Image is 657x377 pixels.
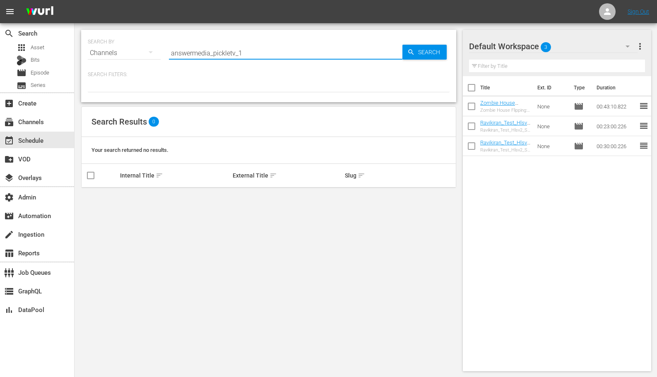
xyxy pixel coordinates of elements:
[574,141,584,151] span: Episode
[480,127,531,133] div: Ravikiran_Test_Hlsv2_Seg
[4,98,14,108] span: Create
[534,136,570,156] td: None
[4,230,14,240] span: Ingestion
[4,305,14,315] span: DataPool
[639,101,649,111] span: reorder
[4,192,14,202] span: Admin
[156,172,163,179] span: sort
[17,81,26,91] span: Series
[480,147,531,153] div: Ravikiran_Test_Hlsv2_Seg_30mins_Duration
[639,141,649,151] span: reorder
[574,121,584,131] span: Episode
[469,35,638,58] div: Default Workspace
[120,170,230,180] div: Internal Title
[31,56,40,64] span: Bits
[17,68,26,78] span: Episode
[480,76,532,99] th: Title
[233,170,342,180] div: External Title
[345,170,455,180] div: Slug
[17,43,26,53] span: Asset
[628,8,649,15] a: Sign Out
[4,117,14,127] span: Channels
[593,96,639,116] td: 00:43:10.822
[88,71,450,78] p: Search Filters:
[91,117,147,127] span: Search Results
[569,76,592,99] th: Type
[402,45,447,60] button: Search
[270,172,277,179] span: sort
[358,172,365,179] span: sort
[639,121,649,131] span: reorder
[31,81,46,89] span: Series
[4,154,14,164] span: create_new_folder
[534,116,570,136] td: None
[592,76,641,99] th: Duration
[480,139,530,158] a: Ravikiran_Test_Hlsv2_Seg_30mins_Duration
[574,101,584,111] span: Episode
[4,211,14,221] span: Automation
[541,38,551,56] span: 3
[593,116,639,136] td: 00:23:00.226
[4,173,14,183] span: Overlays
[480,100,518,118] a: Zombie House Flipping: Ranger Danger
[31,43,44,52] span: Asset
[4,136,14,146] span: Schedule
[4,268,14,278] span: settings_input_component
[532,76,569,99] th: Ext. ID
[480,108,531,113] div: Zombie House Flipping: Ranger Danger
[4,286,14,296] span: GraphQL
[5,7,15,17] span: menu
[4,29,14,38] span: Search
[635,41,645,51] span: more_vert
[593,136,639,156] td: 00:30:00.226
[534,96,570,116] td: None
[149,117,159,127] span: 0
[31,69,49,77] span: Episode
[4,248,14,258] span: Reports
[88,41,161,65] div: Channels
[91,147,168,153] span: Your search returned no results.
[20,2,60,22] img: ans4CAIJ8jUAAAAAAAAAAAAAAAAAAAAAAAAgQb4GAAAAAAAAAAAAAAAAAAAAAAAAJMjXAAAAAAAAAAAAAAAAAAAAAAAAgAT5G...
[17,55,26,65] div: Bits
[415,45,447,60] span: Search
[635,36,645,56] button: more_vert
[480,120,530,132] a: Ravikiran_Test_Hlsv2_Seg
